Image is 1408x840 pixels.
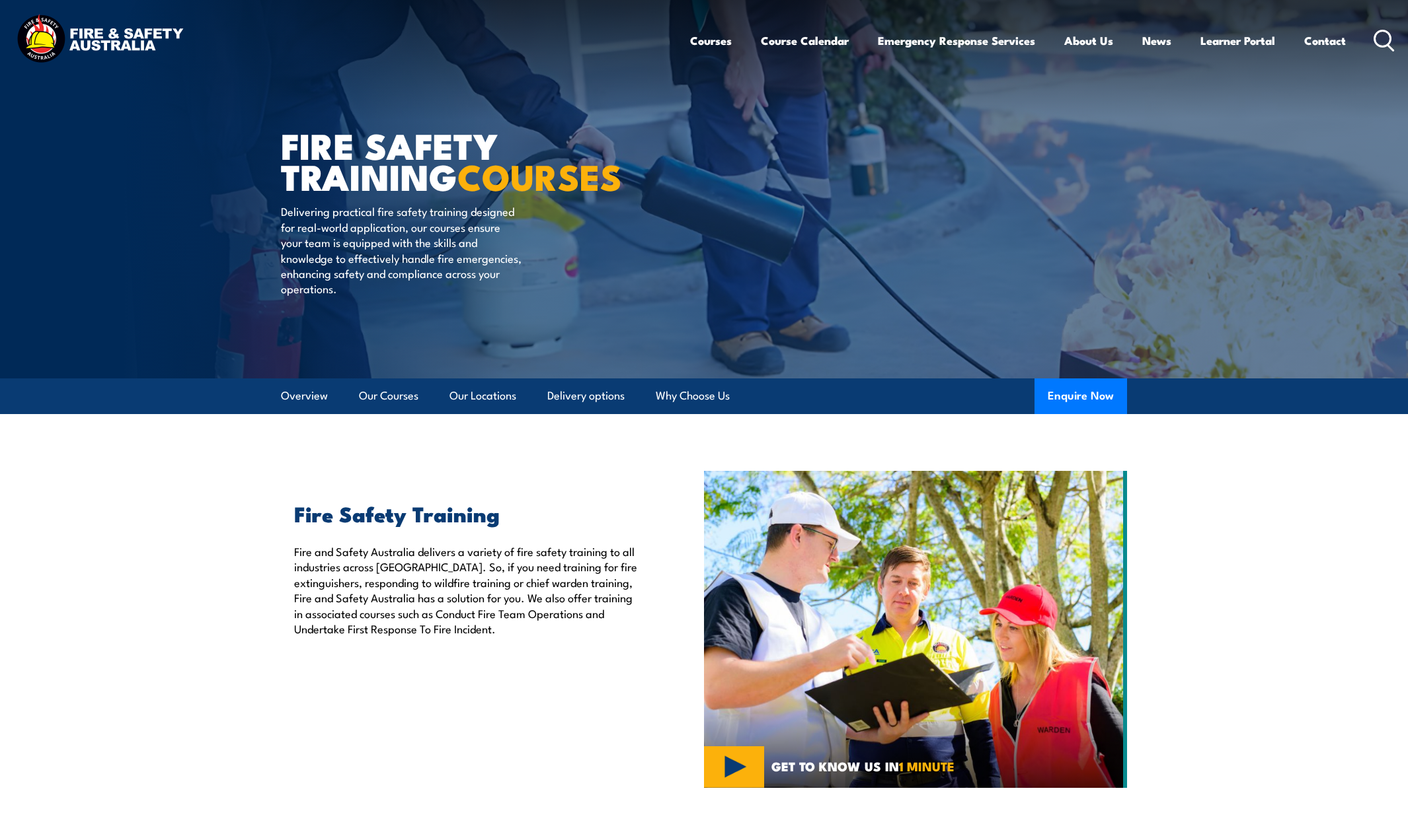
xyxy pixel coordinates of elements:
[281,129,607,191] h1: FIRE SAFETY TRAINING
[547,378,625,413] a: Delivery options
[656,378,730,413] a: Why Choose Us
[1200,23,1275,58] a: Learner Portal
[690,23,732,58] a: Courses
[294,504,643,522] h2: Fire Safety Training
[771,760,955,772] span: GET TO KNOW US IN
[704,471,1127,788] img: Fire Safety Training Courses
[359,378,418,413] a: Our Courses
[1304,23,1346,58] a: Contact
[1142,23,1171,58] a: News
[1035,378,1127,414] button: Enquire Now
[450,378,516,413] a: Our Locations
[457,148,622,203] strong: COURSES
[1064,23,1113,58] a: About Us
[878,23,1035,58] a: Emergency Response Services
[294,543,643,636] p: Fire and Safety Australia delivers a variety of fire safety training to all industries across [GE...
[281,203,522,296] p: Delivering practical fire safety training designed for real-world application, our courses ensure...
[899,756,955,775] strong: 1 MINUTE
[761,23,849,58] a: Course Calendar
[281,378,328,413] a: Overview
